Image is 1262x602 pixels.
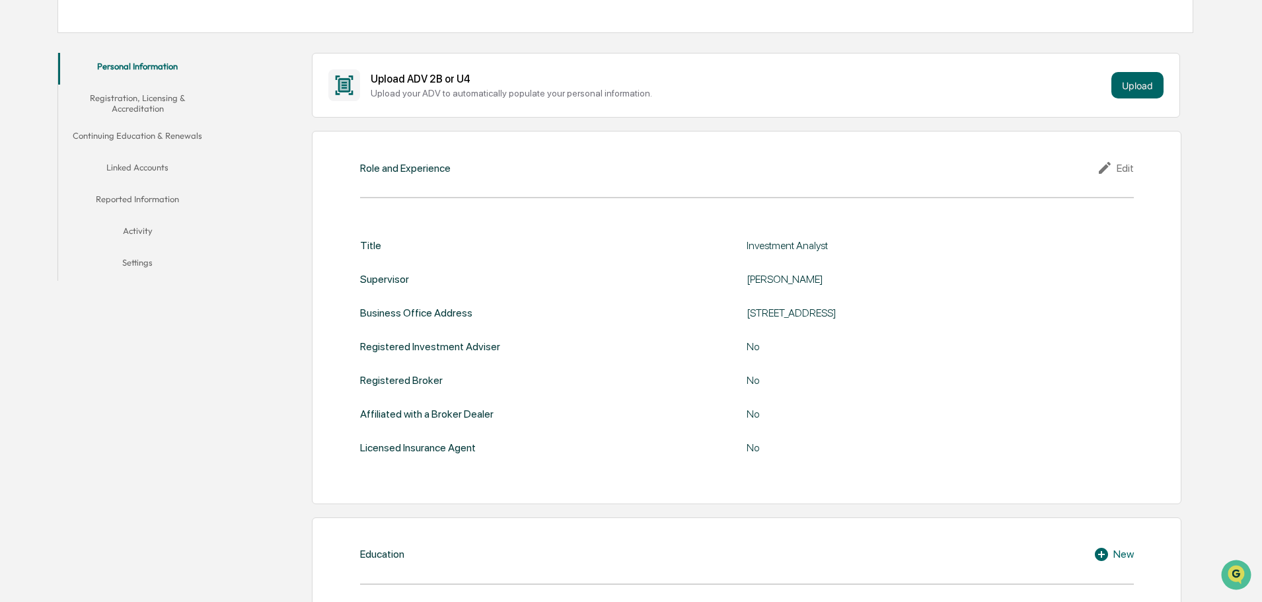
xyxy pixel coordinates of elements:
span: [PERSON_NAME] [41,180,107,190]
div: Registered Investment Adviser [360,340,500,353]
img: Tammy Steffen [13,203,34,224]
div: Upload ADV 2B or U4 [371,73,1106,85]
div: Edit [1097,160,1134,176]
button: Start new chat [225,105,241,121]
span: [PERSON_NAME] [41,215,107,226]
div: 🗄️ [96,272,106,282]
div: Investment Analyst [747,239,1077,252]
div: [PERSON_NAME] [747,273,1077,285]
iframe: Open customer support [1220,558,1255,594]
div: No [747,340,1077,353]
div: We're available if you need us! [59,114,182,125]
div: Title [360,239,381,252]
span: Pylon [131,328,160,338]
span: Preclearance [26,270,85,283]
div: [STREET_ADDRESS] [747,307,1077,319]
span: • [110,215,114,226]
a: 🔎Data Lookup [8,290,89,314]
button: Linked Accounts [58,154,217,186]
button: Activity [58,217,217,249]
span: [DATE] [117,180,144,190]
div: Licensed Insurance Agent [360,441,476,454]
div: Start new chat [59,101,217,114]
div: Role and Experience [360,162,451,174]
button: Personal Information [58,53,217,85]
img: 1746055101610-c473b297-6a78-478c-a979-82029cc54cd1 [13,101,37,125]
span: [DATE] [117,215,144,226]
div: No [747,441,1077,454]
a: Powered byPylon [93,327,160,338]
a: 🗄️Attestations [91,265,169,289]
div: Affiliated with a Broker Dealer [360,408,494,420]
div: No [747,408,1077,420]
div: No [747,374,1077,387]
div: Upload your ADV to automatically populate your personal information. [371,88,1106,98]
div: Education [360,548,404,560]
button: See all [205,144,241,160]
button: Settings [58,249,217,281]
div: 🔎 [13,297,24,307]
span: Data Lookup [26,295,83,309]
div: Past conversations [13,147,89,157]
div: Supervisor [360,273,409,285]
button: Registration, Licensing & Accreditation [58,85,217,122]
div: Business Office Address [360,307,472,319]
span: • [110,180,114,190]
img: 8933085812038_c878075ebb4cc5468115_72.jpg [28,101,52,125]
div: 🖐️ [13,272,24,282]
button: Continuing Education & Renewals [58,122,217,154]
button: Reported Information [58,186,217,217]
a: 🖐️Preclearance [8,265,91,289]
p: How can we help? [13,28,241,49]
div: Registered Broker [360,374,443,387]
button: Upload [1111,72,1164,98]
div: secondary tabs example [58,53,217,281]
span: Attestations [109,270,164,283]
div: New [1094,546,1134,562]
img: Tammy Steffen [13,167,34,188]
